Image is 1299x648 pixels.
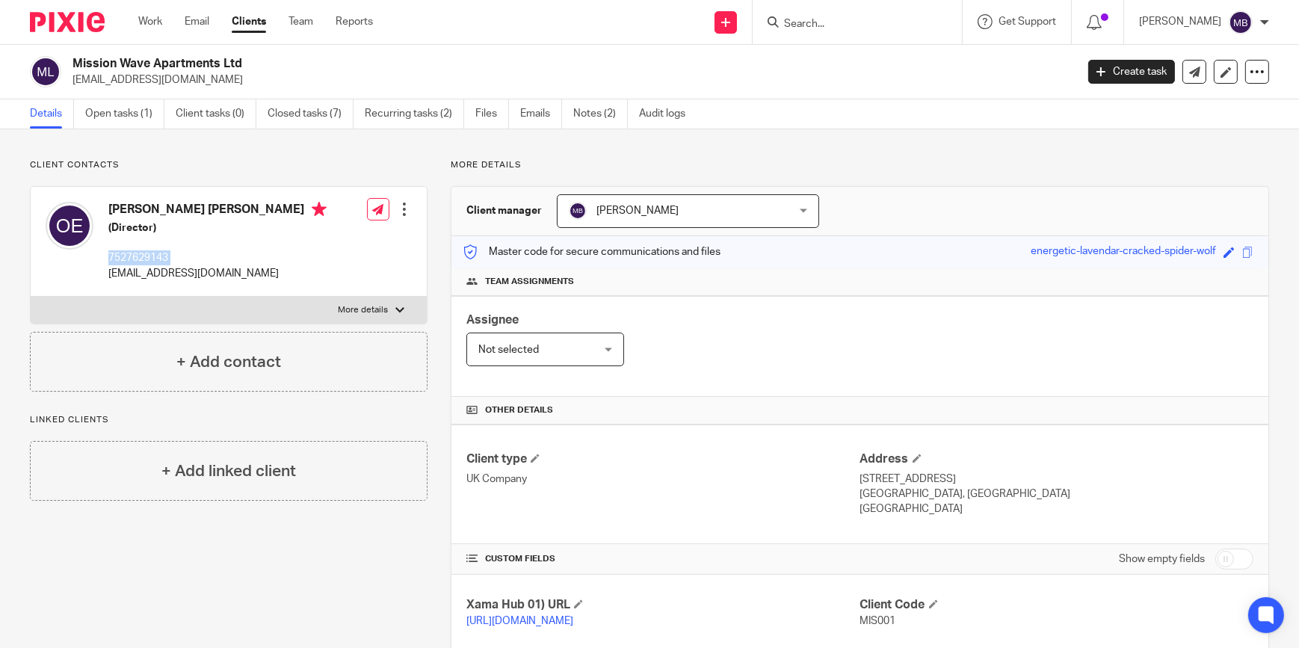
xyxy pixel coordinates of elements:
a: Reports [336,14,373,29]
a: [URL][DOMAIN_NAME] [466,616,573,626]
p: Linked clients [30,414,428,426]
a: Closed tasks (7) [268,99,354,129]
p: [EMAIL_ADDRESS][DOMAIN_NAME] [72,72,1066,87]
p: More details [451,159,1269,171]
p: [EMAIL_ADDRESS][DOMAIN_NAME] [108,266,327,281]
h2: Mission Wave Apartments Ltd [72,56,867,72]
a: Audit logs [639,99,697,129]
a: Email [185,14,209,29]
p: Client contacts [30,159,428,171]
h3: Client manager [466,203,542,218]
input: Search [783,18,917,31]
a: Details [30,99,74,129]
i: Primary [312,202,327,217]
a: Notes (2) [573,99,628,129]
img: svg%3E [30,56,61,87]
p: 7527629143 [108,250,327,265]
a: Recurring tasks (2) [365,99,464,129]
p: UK Company [466,472,860,487]
p: More details [338,304,388,316]
a: Files [475,99,509,129]
span: Get Support [999,16,1056,27]
a: Client tasks (0) [176,99,256,129]
span: Team assignments [485,276,574,288]
a: Clients [232,14,266,29]
img: svg%3E [1229,10,1253,34]
h5: (Director) [108,220,327,235]
span: Other details [485,404,553,416]
span: [PERSON_NAME] [596,206,679,216]
h4: Address [860,451,1253,467]
h4: + Add contact [176,351,281,374]
span: MIS001 [860,616,896,626]
a: Team [289,14,313,29]
p: [STREET_ADDRESS] [860,472,1253,487]
p: Master code for secure communications and files [463,244,721,259]
img: svg%3E [46,202,93,250]
h4: Xama Hub 01) URL [466,597,860,613]
img: Pixie [30,12,105,32]
p: [PERSON_NAME] [1139,14,1221,29]
p: [GEOGRAPHIC_DATA] [860,502,1253,516]
h4: + Add linked client [161,460,296,483]
a: Create task [1088,60,1175,84]
p: [GEOGRAPHIC_DATA], [GEOGRAPHIC_DATA] [860,487,1253,502]
label: Show empty fields [1119,552,1205,567]
img: svg%3E [569,202,587,220]
h4: Client Code [860,597,1253,613]
span: Not selected [478,345,539,355]
a: Open tasks (1) [85,99,164,129]
div: energetic-lavendar-cracked-spider-wolf [1031,244,1216,261]
h4: CUSTOM FIELDS [466,553,860,565]
span: Assignee [466,314,519,326]
h4: Client type [466,451,860,467]
h4: [PERSON_NAME] [PERSON_NAME] [108,202,327,220]
a: Work [138,14,162,29]
a: Emails [520,99,562,129]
